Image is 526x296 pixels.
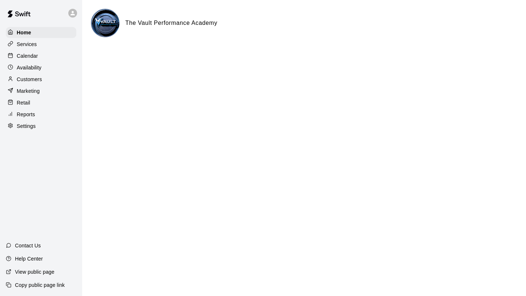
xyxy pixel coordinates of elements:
p: Help Center [15,255,43,262]
h6: The Vault Performance Academy [125,18,217,28]
a: Retail [6,97,76,108]
p: Reports [17,111,35,118]
p: Customers [17,76,42,83]
p: Home [17,29,31,36]
p: View public page [15,268,54,276]
p: Retail [17,99,30,106]
a: Calendar [6,50,76,61]
a: Settings [6,121,76,132]
p: Contact Us [15,242,41,249]
a: Customers [6,74,76,85]
a: Reports [6,109,76,120]
p: Services [17,41,37,48]
p: Copy public page link [15,281,65,289]
p: Marketing [17,87,40,95]
p: Settings [17,122,36,130]
a: Availability [6,62,76,73]
img: The Vault Performance Academy logo [92,10,119,37]
a: Services [6,39,76,50]
p: Availability [17,64,42,71]
p: Calendar [17,52,38,60]
a: Home [6,27,76,38]
a: Marketing [6,86,76,96]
